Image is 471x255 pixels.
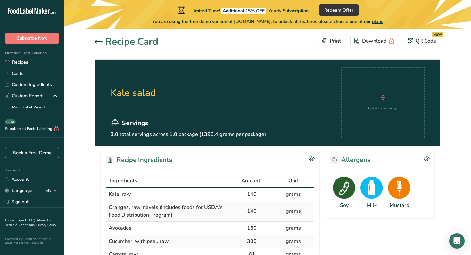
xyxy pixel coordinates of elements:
[36,223,56,227] a: Privacy Policy
[5,119,16,124] div: BETA
[269,8,309,14] span: Yearly Subscription
[330,155,370,165] h2: Allergens
[388,177,410,199] img: Mustard
[5,33,59,44] button: Subscribe Now
[318,35,345,47] button: Print
[109,204,223,219] span: Oranges, raw, navels (Includes foods for USDA's Food Distribution Program)
[432,32,443,37] div: NEW
[5,223,36,227] a: Terms & Conditions .
[449,233,465,249] div: Open Intercom Messenger
[17,35,48,42] span: Subscribe Now
[272,188,314,201] td: grams
[5,218,51,227] a: About Us .
[5,185,32,196] a: Language
[350,35,399,47] button: Download
[122,118,148,128] span: Servings
[231,201,273,222] td: 140
[288,177,298,185] span: Unit
[372,19,383,25] span: plans
[109,225,131,232] span: Avocados
[231,188,273,201] td: 140
[231,222,273,235] td: 150
[408,37,436,45] div: QR Code
[111,131,266,138] p: 3.0 total servings across 1.0 package (1396.4 grams per package)
[322,37,341,45] div: Print
[105,35,158,49] h1: Recipe Card
[368,106,398,111] div: Upload recipe image
[5,237,59,245] div: Powered By FoodLabelMaker © 2025 All Rights Reserved
[5,147,59,158] a: Book a Free Demo
[404,35,440,47] button: QR Code NEW
[390,202,409,209] div: Mustard
[272,201,314,222] td: grams
[111,67,266,118] h2: Kale salad
[29,218,37,223] a: FAQ .
[221,8,266,14] span: Additional 15% OFF
[109,191,131,198] span: Kale, raw
[333,177,355,199] img: Soy
[5,92,43,99] div: Custom Report
[109,238,169,245] span: Cucumber, with peel, raw
[231,235,273,248] td: 300
[177,6,309,14] div: Limited Time!
[272,235,314,248] td: grams
[367,202,377,209] div: Milk
[152,18,383,25] span: You are using the free demo version of [DOMAIN_NAME], to unlock all features please choose one of...
[110,177,137,185] span: Ingredients
[106,155,172,165] h2: Recipe Ingredients
[272,222,314,235] td: grams
[354,36,395,46] div: Download
[360,177,383,199] img: Milk
[319,4,359,16] button: Redeem Offer
[324,7,353,13] span: Redeem Offer
[340,202,349,209] div: Soy
[241,177,260,185] span: Amount
[5,218,28,223] a: Hire an Expert .
[45,187,59,195] div: EN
